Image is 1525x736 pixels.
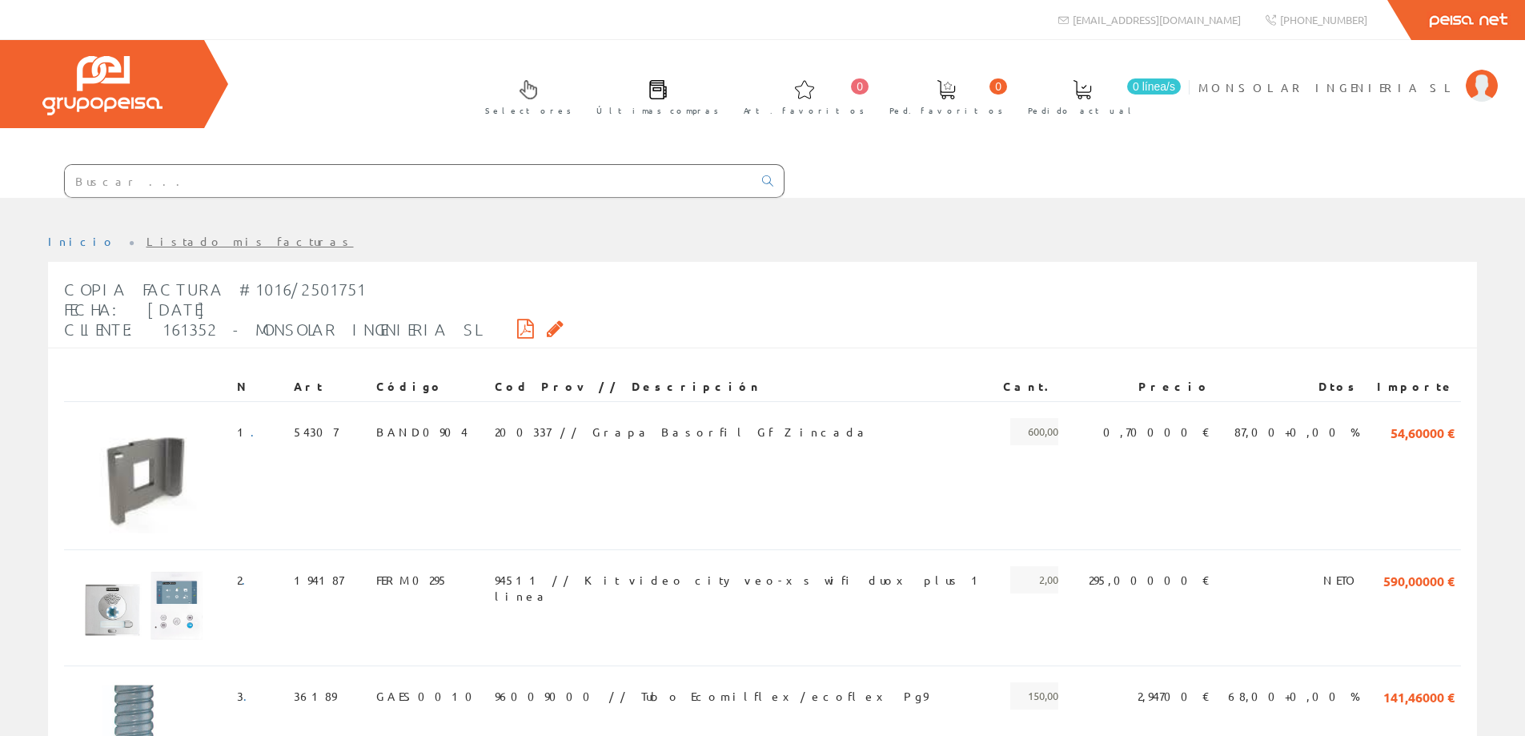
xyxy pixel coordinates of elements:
[294,682,336,710] span: 36189
[242,573,255,587] a: .
[1028,103,1137,119] span: Pedido actual
[1198,79,1458,95] span: MONSOLAR INGENIERIA SL
[517,323,534,334] i: Descargar PDF
[1228,682,1360,710] span: 68,00+0,00 %
[997,372,1065,401] th: Cant.
[547,323,564,334] i: Solicitar por email copia de la factura
[243,689,257,703] a: .
[287,372,370,401] th: Art
[580,66,727,125] a: Últimas compras
[1010,418,1058,445] span: 600,00
[495,682,928,710] span: 96009000 // Tubo Ecomilflex/ecoflex Pg9
[294,418,338,445] span: 54307
[376,566,448,593] span: FERM0295
[1103,418,1210,445] span: 0,70000 €
[237,682,257,710] span: 3
[1234,418,1360,445] span: 87,00+0,00 %
[294,566,343,593] span: 194187
[1366,372,1461,401] th: Importe
[1198,66,1498,82] a: MONSOLAR INGENIERIA SL
[1138,682,1210,710] span: 2,94700 €
[370,372,488,401] th: Código
[744,103,865,119] span: Art. favoritos
[42,56,163,115] img: Grupo Peisa
[1089,566,1210,593] span: 295,00000 €
[231,372,287,401] th: N
[485,103,572,119] span: Selectores
[469,66,580,125] a: Selectores
[70,418,224,533] img: Foto artículo (192x143.62204724409)
[851,78,869,95] span: 0
[1383,566,1455,593] span: 590,00000 €
[1391,418,1455,445] span: 54,60000 €
[495,418,870,445] span: 200337 // Grapa Basorfil Gf Zincada
[488,372,997,401] th: Cod Prov // Descripción
[376,682,482,710] span: GAES0010
[1010,682,1058,710] span: 150,00
[237,418,264,445] span: 1
[1127,78,1181,95] span: 0 línea/s
[48,234,116,248] a: Inicio
[376,418,468,445] span: BAND0904
[70,566,224,650] img: Foto artículo (192x104.832)
[889,103,1003,119] span: Ped. favoritos
[1010,566,1058,593] span: 2,00
[64,280,479,339] span: Copia Factura #1016/2501751 Fecha: [DATE] Cliente: 161352 - MONSOLAR INGENIERIA SL
[65,165,752,197] input: Buscar ...
[1217,372,1366,401] th: Dtos
[1065,372,1217,401] th: Precio
[596,103,719,119] span: Últimas compras
[1280,13,1367,26] span: [PHONE_NUMBER]
[495,566,990,593] span: 94511 // Kit video city veo-xs wifi duox plus 1 linea
[1323,566,1360,593] span: NETO
[146,234,354,248] a: Listado mis facturas
[989,78,1007,95] span: 0
[1073,13,1241,26] span: [EMAIL_ADDRESS][DOMAIN_NAME]
[237,566,255,593] span: 2
[1383,682,1455,710] span: 141,46000 €
[251,424,264,439] a: .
